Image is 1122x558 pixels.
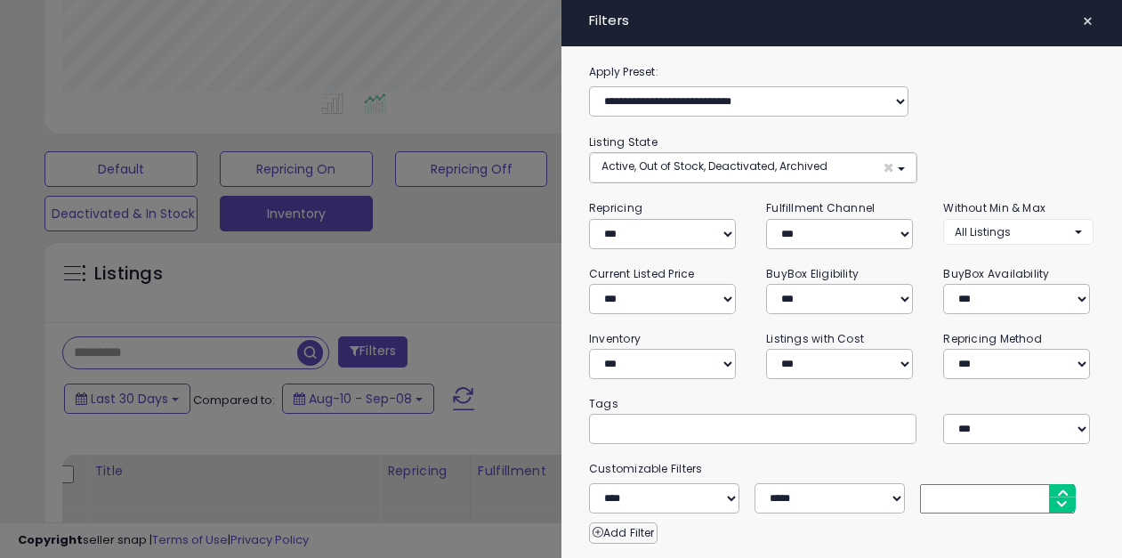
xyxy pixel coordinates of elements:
span: All Listings [955,224,1011,239]
span: × [883,158,894,177]
small: BuyBox Eligibility [766,266,859,281]
button: Add Filter [589,522,658,544]
small: Fulfillment Channel [766,200,875,215]
span: × [1082,9,1094,34]
small: BuyBox Availability [943,266,1049,281]
button: × [1075,9,1101,34]
small: Current Listed Price [589,266,694,281]
small: Inventory [589,331,641,346]
button: All Listings [943,219,1094,245]
span: Active, Out of Stock, Deactivated, Archived [601,158,827,174]
small: Listings with Cost [766,331,864,346]
small: Repricing Method [943,331,1042,346]
button: Active, Out of Stock, Deactivated, Archived × [590,153,916,182]
small: Tags [576,394,1107,414]
small: Listing State [589,134,658,150]
h4: Filters [589,13,1094,28]
small: Without Min & Max [943,200,1045,215]
label: Apply Preset: [576,62,1107,82]
small: Customizable Filters [576,459,1107,479]
small: Repricing [589,200,642,215]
